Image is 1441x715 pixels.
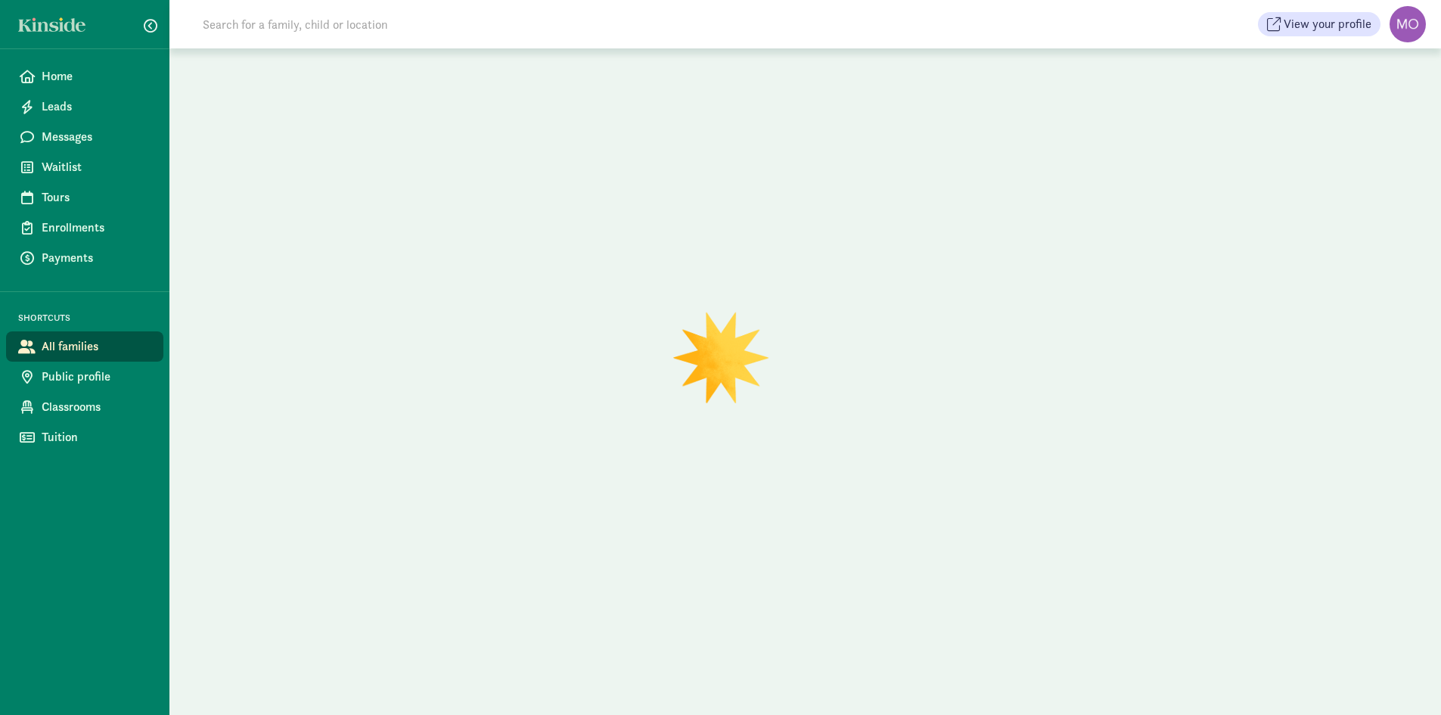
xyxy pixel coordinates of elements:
[1258,12,1380,36] button: View your profile
[6,182,163,213] a: Tours
[6,92,163,122] a: Leads
[42,67,151,85] span: Home
[1284,15,1371,33] span: View your profile
[6,392,163,422] a: Classrooms
[6,422,163,452] a: Tuition
[6,243,163,273] a: Payments
[6,362,163,392] a: Public profile
[6,61,163,92] a: Home
[42,98,151,116] span: Leads
[42,219,151,237] span: Enrollments
[194,9,618,39] input: Search for a family, child or location
[42,128,151,146] span: Messages
[42,398,151,416] span: Classrooms
[42,249,151,267] span: Payments
[6,152,163,182] a: Waitlist
[6,122,163,152] a: Messages
[42,368,151,386] span: Public profile
[6,331,163,362] a: All families
[42,337,151,356] span: All families
[42,428,151,446] span: Tuition
[42,188,151,207] span: Tours
[6,213,163,243] a: Enrollments
[42,158,151,176] span: Waitlist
